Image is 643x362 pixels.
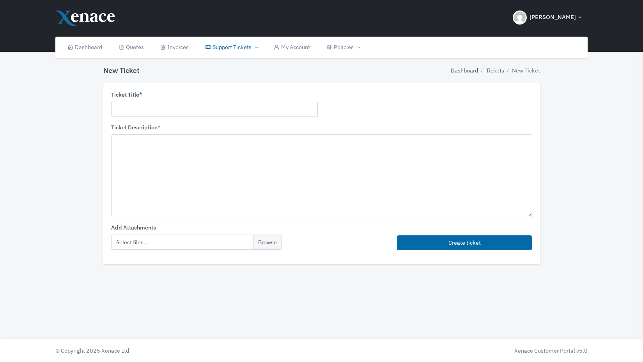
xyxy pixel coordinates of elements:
[111,90,142,99] label: Ticket Title
[530,13,576,22] span: [PERSON_NAME]
[197,37,266,58] a: Support Tickets
[451,66,478,75] a: Dashboard
[59,37,110,58] a: Dashboard
[397,235,532,251] button: Create ticket
[486,66,504,75] a: Tickets
[110,37,152,58] a: Quotes
[111,123,160,132] label: Ticket Description
[266,37,318,58] a: My Account
[103,66,140,75] h4: New Ticket
[51,346,321,355] div: © Copyright 2025 Xenace Ltd
[513,11,527,25] img: Header Avatar
[325,346,587,355] div: Xenace Customer Portal v5.0
[152,37,197,58] a: Invoices
[504,66,540,75] li: New Ticket
[508,4,588,31] button: [PERSON_NAME]
[318,37,368,58] a: Policies
[111,223,156,232] label: Add Attachments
